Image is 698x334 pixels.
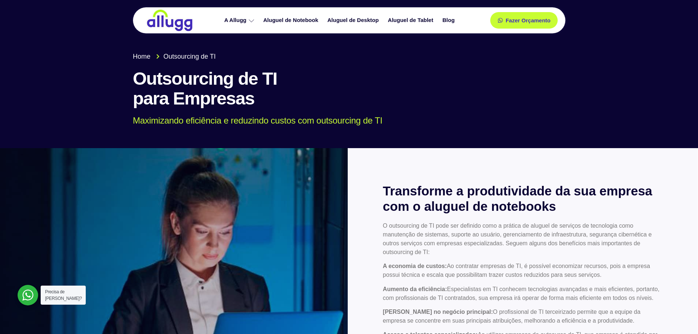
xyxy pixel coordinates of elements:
[146,9,193,32] img: locação de TI é Allugg
[506,18,551,23] span: Fazer Orçamento
[45,289,82,301] span: Precisa de [PERSON_NAME]?
[490,12,558,29] a: Fazer Orçamento
[324,14,384,27] a: Aluguel de Desktop
[384,14,439,27] a: Aluguel de Tablet
[383,286,447,292] strong: Aumento da eficiência:
[383,308,663,325] p: O profissional de TI terceirizado permite que a equipe da empresa se concentre em suas principais...
[221,14,260,27] a: A Allugg
[439,14,460,27] a: Blog
[383,262,663,279] p: Ao contratar empresas de TI, é possível economizar recursos, pois a empresa possui técnica e esca...
[383,263,447,269] strong: A economia de custos:
[162,52,216,62] span: Outsourcing de TI
[383,309,493,315] strong: [PERSON_NAME] no negócio principal:
[133,69,565,109] h1: Outsourcing de TI para Empresas
[133,115,555,126] p: Maximizando eficiência e reduzindo custos com outsourcing de TI
[383,221,663,257] p: O outsourcing de TI pode ser definido como a prática de aluguel de serviços de tecnologia como ma...
[383,183,663,214] h2: Transforme a produtividade da sua empresa com o aluguel de notebooks
[383,285,663,302] p: Especialistas em TI conhecem tecnologias avançadas e mais eficientes, portanto, com profissionais...
[260,14,324,27] a: Aluguel de Notebook
[133,52,151,62] span: Home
